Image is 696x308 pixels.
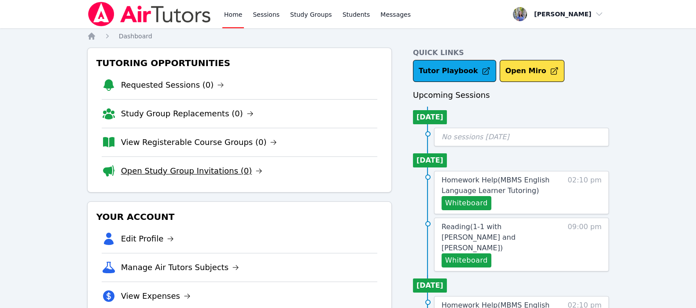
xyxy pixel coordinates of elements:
button: Open Miro [500,60,564,82]
h3: Upcoming Sessions [413,89,609,101]
li: [DATE] [413,278,447,293]
a: Tutor Playbook [413,60,496,82]
h4: Quick Links [413,48,609,58]
a: Homework Help(MBMS English Language Learner Tutoring) [442,175,562,196]
a: View Registerable Course Groups (0) [121,136,277,148]
span: Reading ( 1-1 with [PERSON_NAME] and [PERSON_NAME] ) [442,223,516,252]
h3: Tutoring Opportunities [95,55,384,71]
span: No sessions [DATE] [442,133,509,141]
img: Air Tutors [87,2,212,26]
a: Edit Profile [121,233,174,245]
a: View Expenses [121,290,191,302]
nav: Breadcrumb [87,32,609,41]
span: Homework Help ( MBMS English Language Learner Tutoring ) [442,176,549,195]
a: Requested Sessions (0) [121,79,225,91]
a: Open Study Group Invitations (0) [121,165,263,177]
span: Messages [380,10,411,19]
a: Dashboard [119,32,152,41]
a: Study Group Replacements (0) [121,108,254,120]
h3: Your Account [95,209,384,225]
span: Dashboard [119,33,152,40]
button: Whiteboard [442,253,491,267]
li: [DATE] [413,110,447,124]
a: Reading(1-1 with [PERSON_NAME] and [PERSON_NAME]) [442,222,562,253]
span: 09:00 pm [567,222,601,267]
a: Manage Air Tutors Subjects [121,261,239,274]
li: [DATE] [413,153,447,167]
span: 02:10 pm [567,175,601,210]
button: Whiteboard [442,196,491,210]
